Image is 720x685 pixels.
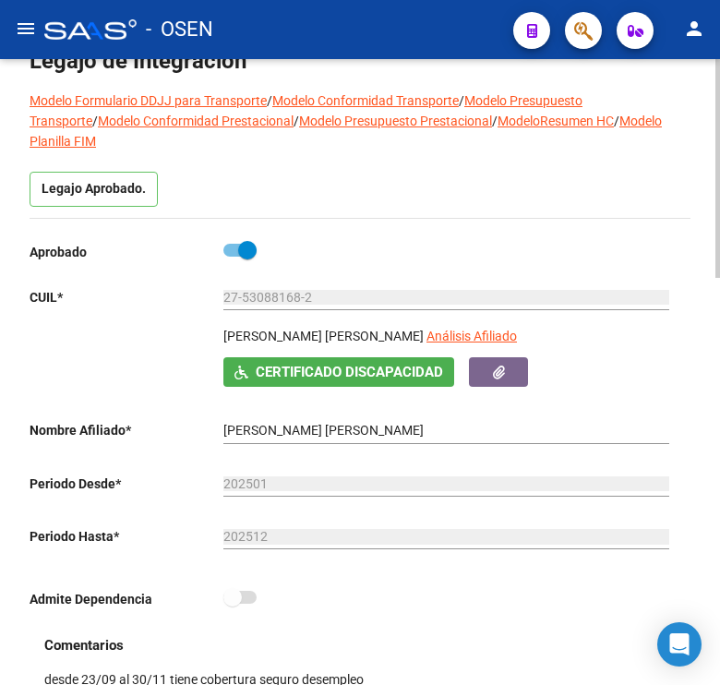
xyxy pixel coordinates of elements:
[299,114,492,128] a: Modelo Presupuesto Prestacional
[30,474,223,494] p: Periodo Desde
[98,114,294,128] a: Modelo Conformidad Prestacional
[30,526,223,547] p: Periodo Hasta
[223,357,454,386] button: Certificado Discapacidad
[30,287,223,307] p: CUIL
[683,18,705,40] mat-icon: person
[272,93,459,108] a: Modelo Conformidad Transporte
[30,242,223,262] p: Aprobado
[426,329,517,343] span: Análisis Afiliado
[15,18,37,40] mat-icon: menu
[657,622,702,667] div: Open Intercom Messenger
[30,46,690,76] h1: Legajo de Integración
[30,172,158,207] p: Legajo Aprobado.
[30,589,223,609] p: Admite Dependencia
[146,9,213,50] span: - OSEN
[223,326,424,346] p: [PERSON_NAME] [PERSON_NAME]
[44,635,690,655] h3: Comentarios
[30,93,267,108] a: Modelo Formulario DDJJ para Transporte
[256,365,443,381] span: Certificado Discapacidad
[498,114,614,128] a: ModeloResumen HC
[30,420,223,440] p: Nombre Afiliado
